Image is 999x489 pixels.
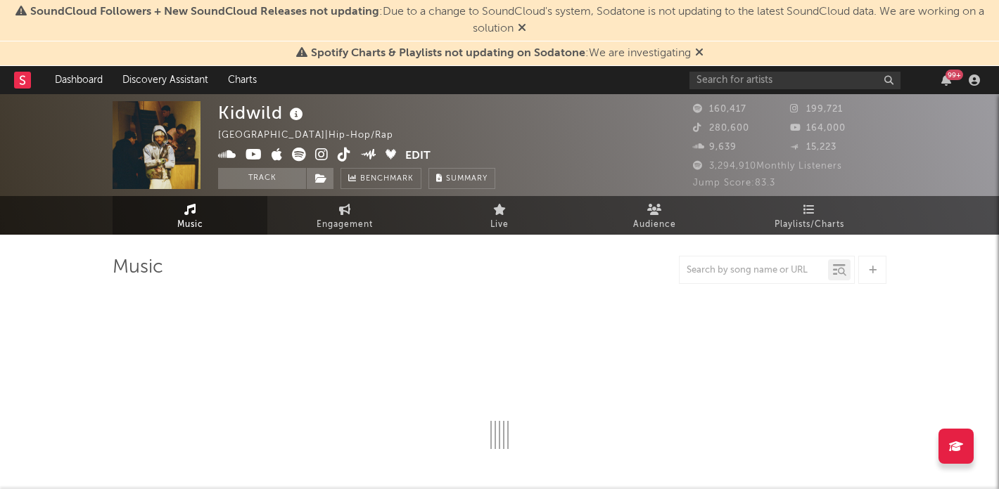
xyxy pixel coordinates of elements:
[577,196,732,235] a: Audience
[218,101,307,124] div: Kidwild
[693,162,842,171] span: 3,294,910 Monthly Listeners
[218,127,409,144] div: [GEOGRAPHIC_DATA] | Hip-Hop/Rap
[30,6,984,34] span: : Due to a change to SoundCloud's system, Sodatone is not updating to the latest SoundCloud data....
[518,23,526,34] span: Dismiss
[341,168,421,189] a: Benchmark
[446,175,488,183] span: Summary
[946,70,963,80] div: 99 +
[218,168,306,189] button: Track
[695,48,704,59] span: Dismiss
[311,48,691,59] span: : We are investigating
[790,105,843,114] span: 199,721
[633,216,676,233] span: Audience
[775,216,844,233] span: Playlists/Charts
[218,66,267,94] a: Charts
[45,66,113,94] a: Dashboard
[267,196,422,235] a: Engagement
[693,124,749,133] span: 280,600
[732,196,886,235] a: Playlists/Charts
[360,171,414,188] span: Benchmark
[693,143,737,152] span: 9,639
[680,265,828,276] input: Search by song name or URL
[428,168,495,189] button: Summary
[790,143,836,152] span: 15,223
[693,178,775,188] span: Jump Score: 83.3
[113,196,267,235] a: Music
[941,74,951,86] button: 99+
[311,48,585,59] span: Spotify Charts & Playlists not updating on Sodatone
[177,216,203,233] span: Music
[693,105,746,114] span: 160,417
[405,148,431,165] button: Edit
[490,216,509,233] span: Live
[790,124,846,133] span: 164,000
[422,196,577,235] a: Live
[30,6,379,18] span: SoundCloud Followers + New SoundCloud Releases not updating
[317,216,373,233] span: Engagement
[689,72,901,89] input: Search for artists
[113,66,218,94] a: Discovery Assistant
